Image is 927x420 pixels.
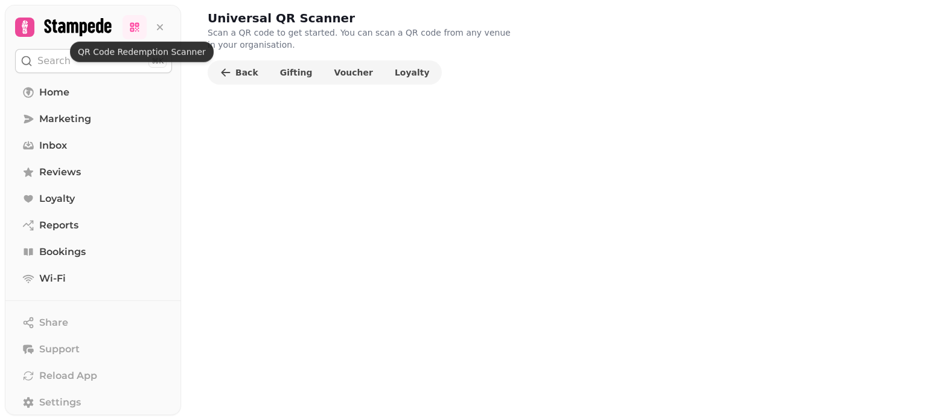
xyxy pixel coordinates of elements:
span: Support [39,342,80,357]
a: Inbox [15,134,172,158]
span: Voucher [334,68,373,77]
button: Voucher [325,63,383,82]
span: Loyalty [395,68,430,77]
span: Loyalty [39,192,75,206]
a: Marketing [15,107,172,131]
div: QR Code Redemption Scanner [70,42,214,62]
span: Back [235,68,258,77]
span: Bookings [39,245,86,259]
span: Share [39,315,68,330]
span: Reviews [39,165,81,179]
a: Reviews [15,160,172,184]
button: Loyalty [385,63,439,82]
a: Loyalty [15,187,172,211]
a: Reports [15,213,172,237]
span: Wi-Fi [39,271,66,286]
p: Scan a QR code to get started. You can scan a QR code from any venue in your organisation. [208,27,517,51]
h2: Universal QR Scanner [208,10,439,27]
span: Home [39,85,69,100]
span: Gifting [280,68,313,77]
span: Marketing [39,112,91,126]
button: Support [15,337,172,361]
button: Reload App [15,364,172,388]
span: Reports [39,218,78,233]
a: Home [15,80,172,105]
a: Bookings [15,240,172,264]
p: Search [37,54,71,68]
button: Back [210,63,268,82]
button: Share [15,311,172,335]
span: Settings [39,395,81,410]
span: Reload App [39,369,97,383]
span: Inbox [39,138,67,153]
button: Search⌘K [15,49,172,73]
a: Settings [15,390,172,415]
a: Wi-Fi [15,267,172,291]
button: Gifting [270,63,322,82]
